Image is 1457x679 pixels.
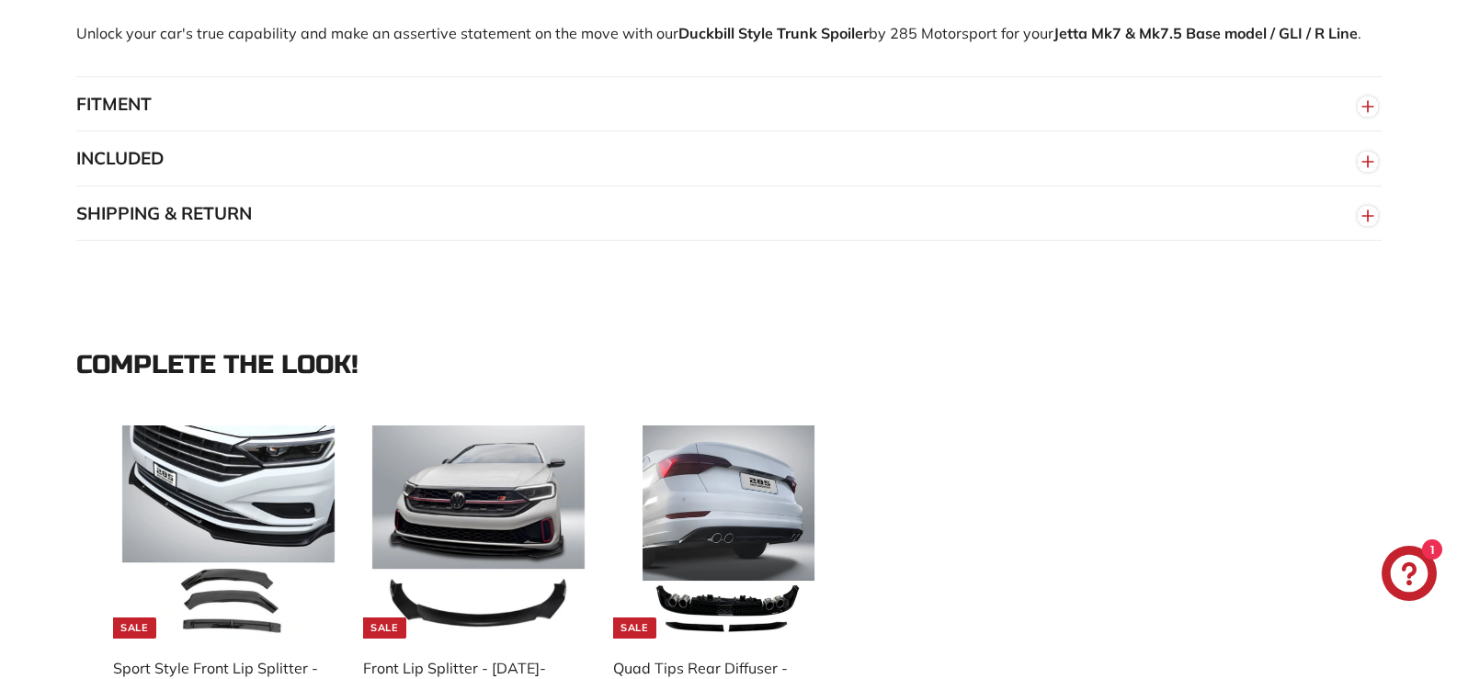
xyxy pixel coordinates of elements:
[76,187,1382,242] button: SHIPPING & RETURN
[113,617,155,639] div: Sale
[613,617,655,639] div: Sale
[76,131,1382,187] button: INCLUDED
[1376,546,1442,605] inbox-online-store-chat: Shopify online store chat
[777,24,869,42] strong: Trunk Spoiler
[363,617,405,639] div: Sale
[1053,24,1358,42] strong: Jetta Mk7 & Mk7.5 Base model / GLI / R Line
[76,351,1382,379] div: Complete the look!
[678,24,773,42] strong: Duckbill Style
[76,77,1382,132] button: FITMENT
